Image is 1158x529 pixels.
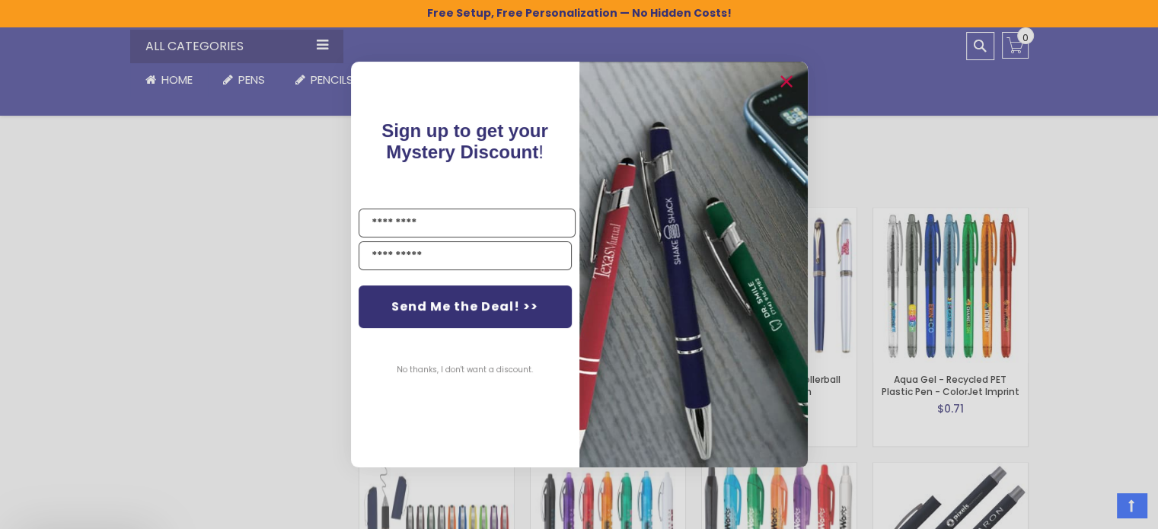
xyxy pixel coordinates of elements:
[359,285,572,328] button: Send Me the Deal! >>
[381,120,548,162] span: !
[1032,488,1158,529] iframe: Google Customer Reviews
[381,120,548,162] span: Sign up to get your Mystery Discount
[389,351,541,389] button: No thanks, I don't want a discount.
[774,69,799,94] button: Close dialog
[579,62,808,467] img: pop-up-image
